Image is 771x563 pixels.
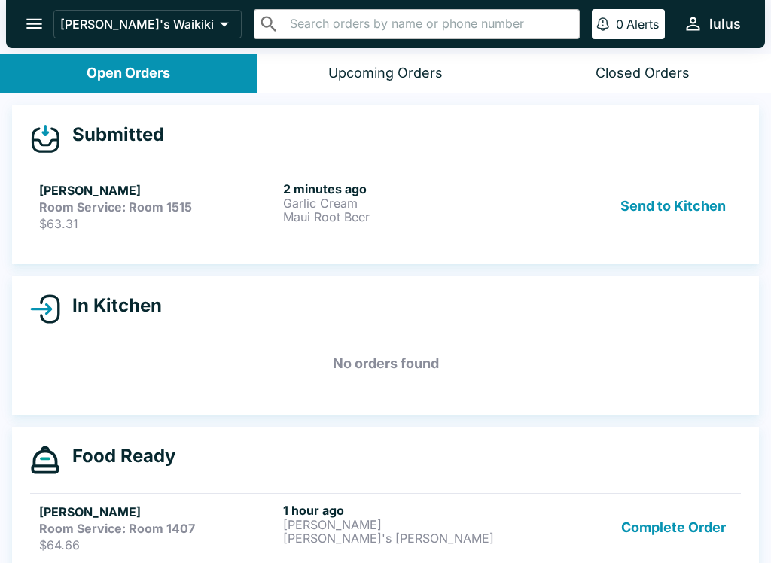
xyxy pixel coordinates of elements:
[615,503,732,552] button: Complete Order
[39,537,277,552] p: $64.66
[30,172,741,240] a: [PERSON_NAME]Room Service: Room 1515$63.312 minutes agoGarlic CreamMaui Root BeerSend to Kitchen
[283,210,521,224] p: Maui Root Beer
[328,65,443,82] div: Upcoming Orders
[283,181,521,196] h6: 2 minutes ago
[30,336,741,391] h5: No orders found
[60,294,162,317] h4: In Kitchen
[30,493,741,561] a: [PERSON_NAME]Room Service: Room 1407$64.661 hour ago[PERSON_NAME][PERSON_NAME]'s [PERSON_NAME]Com...
[87,65,170,82] div: Open Orders
[53,10,242,38] button: [PERSON_NAME]'s Waikiki
[39,199,192,215] strong: Room Service: Room 1515
[60,123,164,146] h4: Submitted
[596,65,690,82] div: Closed Orders
[15,5,53,43] button: open drawer
[39,503,277,521] h5: [PERSON_NAME]
[283,196,521,210] p: Garlic Cream
[677,8,747,40] button: lulus
[60,17,214,32] p: [PERSON_NAME]'s Waikiki
[60,445,175,467] h4: Food Ready
[39,216,277,231] p: $63.31
[283,503,521,518] h6: 1 hour ago
[283,531,521,545] p: [PERSON_NAME]'s [PERSON_NAME]
[709,15,741,33] div: lulus
[285,14,573,35] input: Search orders by name or phone number
[283,518,521,531] p: [PERSON_NAME]
[626,17,659,32] p: Alerts
[616,17,623,32] p: 0
[39,521,195,536] strong: Room Service: Room 1407
[614,181,732,231] button: Send to Kitchen
[39,181,277,199] h5: [PERSON_NAME]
